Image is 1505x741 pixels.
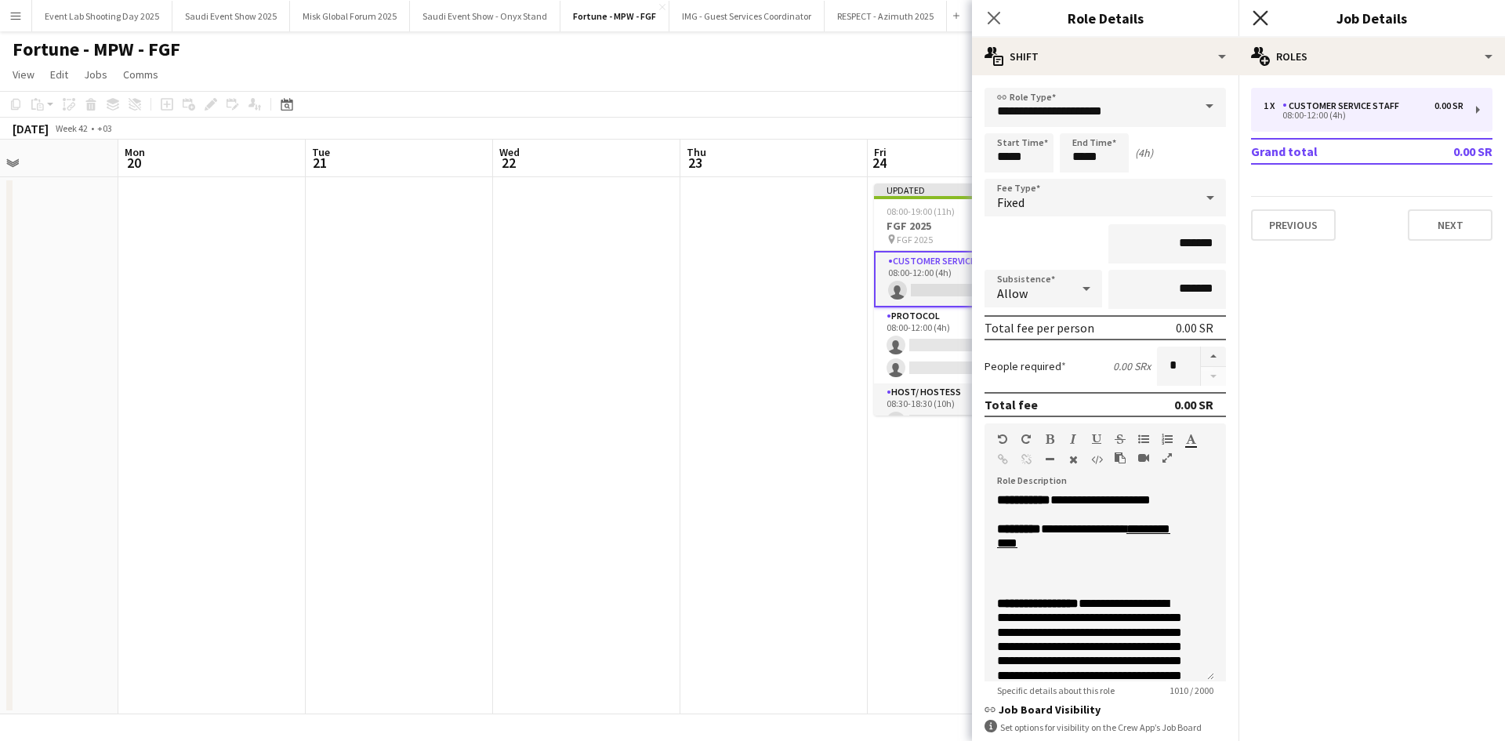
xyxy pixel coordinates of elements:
[897,234,933,245] span: FGF 2025
[78,64,114,85] a: Jobs
[1282,100,1405,111] div: Customer Service Staff
[1251,209,1336,241] button: Previous
[32,1,172,31] button: Event Lab Shooting Day 2025
[312,145,330,159] span: Tue
[1068,453,1079,466] button: Clear Formatting
[985,397,1038,412] div: Total fee
[1091,433,1102,445] button: Underline
[1402,139,1492,164] td: 0.00 SR
[874,219,1050,233] h3: FGF 2025
[497,154,520,172] span: 22
[1157,685,1226,696] span: 1010 / 2000
[560,1,669,31] button: Fortune - MPW - FGF
[6,64,41,85] a: View
[985,703,1226,717] h3: Job Board Visibility
[997,285,1028,301] span: Allow
[13,67,34,82] span: View
[1238,38,1505,75] div: Roles
[1264,111,1463,119] div: 08:00-12:00 (4h)
[872,154,887,172] span: 24
[687,145,706,159] span: Thu
[1138,433,1149,445] button: Unordered List
[825,1,947,31] button: RESPECT - Azimuth 2025
[172,1,290,31] button: Saudi Event Show 2025
[997,194,1024,210] span: Fixed
[1021,433,1032,445] button: Redo
[874,145,887,159] span: Fri
[874,307,1050,383] app-card-role: Protocol397A0/208:00-12:00 (4h)
[97,122,112,134] div: +03
[1201,347,1226,367] button: Increase
[123,67,158,82] span: Comms
[1091,453,1102,466] button: HTML Code
[122,154,145,172] span: 20
[1174,397,1213,412] div: 0.00 SR
[13,38,180,61] h1: Fortune - MPW - FGF
[1162,433,1173,445] button: Ordered List
[1115,452,1126,464] button: Paste as plain text
[1115,433,1126,445] button: Strikethrough
[887,205,955,217] span: 08:00-19:00 (11h)
[1113,359,1151,373] div: 0.00 SR x
[1251,139,1402,164] td: Grand total
[1176,320,1213,336] div: 0.00 SR
[117,64,165,85] a: Comms
[985,685,1127,696] span: Specific details about this role
[1138,452,1149,464] button: Insert video
[684,154,706,172] span: 23
[13,121,49,136] div: [DATE]
[1044,453,1055,466] button: Horizontal Line
[499,145,520,159] span: Wed
[972,8,1238,28] h3: Role Details
[84,67,107,82] span: Jobs
[985,359,1066,373] label: People required
[1135,146,1153,160] div: (4h)
[1238,8,1505,28] h3: Job Details
[1434,100,1463,111] div: 0.00 SR
[874,183,1050,196] div: Updated
[997,433,1008,445] button: Undo
[1185,433,1196,445] button: Text Color
[310,154,330,172] span: 21
[1408,209,1492,241] button: Next
[985,720,1226,735] div: Set options for visibility on the Crew App’s Job Board
[125,145,145,159] span: Mon
[44,64,74,85] a: Edit
[290,1,410,31] button: Misk Global Forum 2025
[1162,452,1173,464] button: Fullscreen
[1044,433,1055,445] button: Bold
[52,122,91,134] span: Week 42
[410,1,560,31] button: Saudi Event Show - Onyx Stand
[972,38,1238,75] div: Shift
[1264,100,1282,111] div: 1 x
[669,1,825,31] button: IMG - Guest Services Coordinator
[874,251,1050,307] app-card-role: Customer Service Staff205A0/108:00-12:00 (4h)
[985,320,1094,336] div: Total fee per person
[50,67,68,82] span: Edit
[874,183,1050,416] app-job-card: Updated08:00-19:00 (11h)4/28FGF 2025 FGF 20258 RolesCustomer Service Staff205A0/108:00-12:00 (4h)...
[874,383,1050,710] app-card-role: Host/ Hostess239A0/1308:30-18:30 (10h)
[1068,433,1079,445] button: Italic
